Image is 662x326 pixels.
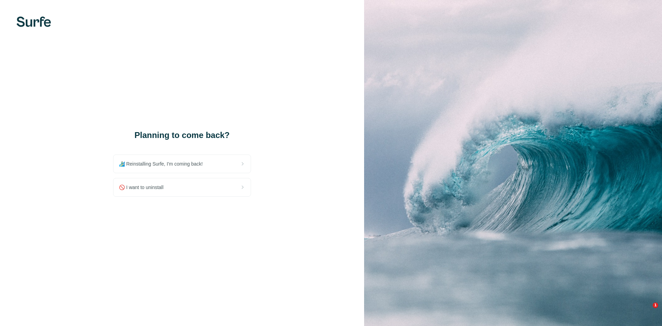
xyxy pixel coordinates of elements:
h1: Planning to come back? [113,130,251,141]
iframe: Intercom live chat [639,303,655,319]
span: 1 [653,303,658,308]
span: 🏄🏻‍♂️ Reinstalling Surfe, I'm coming back! [119,160,208,167]
img: Surfe's logo [17,17,51,27]
span: 🚫 I want to uninstall [119,184,169,191]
